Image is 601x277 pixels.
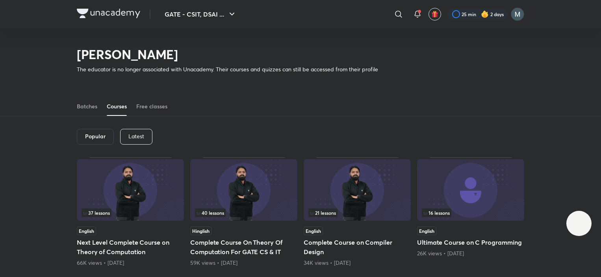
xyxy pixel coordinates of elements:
span: 40 lessons [197,210,224,215]
div: Courses [107,102,127,110]
h5: Complete Course on Compiler Design [304,238,411,257]
span: English [417,227,436,235]
h2: [PERSON_NAME] [77,46,378,62]
div: infocontainer [422,208,519,217]
div: infosection [422,208,519,217]
div: infocontainer [308,208,406,217]
a: Company Logo [77,9,140,20]
h5: Complete Course On Theory Of Computation For GATE CS & IT [190,238,297,257]
div: 66K views • 5 years ago [77,259,184,267]
a: Batches [77,97,97,116]
div: Next Level Complete Course on Theory of Computation [77,157,184,267]
img: Manish Sharma [511,7,524,21]
div: infosection [195,208,293,217]
span: Hinglish [190,227,211,235]
h5: Next Level Complete Course on Theory of Computation [77,238,184,257]
img: Thumbnail [77,159,184,221]
img: Thumbnail [190,159,297,221]
h6: Popular [85,133,106,139]
div: left [422,208,519,217]
span: 21 lessons [310,210,336,215]
img: Thumbnail [417,159,524,221]
a: Courses [107,97,127,116]
p: Latest [128,133,144,139]
div: 26K views • 5 years ago [417,249,524,257]
span: 37 lessons [83,210,110,215]
button: GATE - CSIT, DSAI ... [160,6,241,22]
div: infosection [308,208,406,217]
div: left [82,208,179,217]
a: Free classes [136,97,167,116]
div: infosection [82,208,179,217]
button: avatar [428,8,441,20]
div: left [308,208,406,217]
h5: Ultimate Course on C Programming [417,238,524,247]
div: infocontainer [82,208,179,217]
span: 16 lessons [423,210,450,215]
span: English [77,227,96,235]
div: Ultimate Course on C Programming [417,157,524,267]
span: English [304,227,323,235]
div: Batches [77,102,97,110]
div: 34K views • 5 years ago [304,259,411,267]
img: streak [481,10,489,18]
div: left [195,208,293,217]
img: avatar [431,11,438,18]
img: Thumbnail [304,159,411,221]
div: Complete Course On Theory Of Computation For GATE CS & IT [190,157,297,267]
div: Free classes [136,102,167,110]
div: Complete Course on Compiler Design [304,157,411,267]
img: Company Logo [77,9,140,18]
p: The educator is no longer associated with Unacademy. Their courses and quizzes can still be acces... [77,65,378,73]
div: 59K views • 1 year ago [190,259,297,267]
div: infocontainer [195,208,293,217]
